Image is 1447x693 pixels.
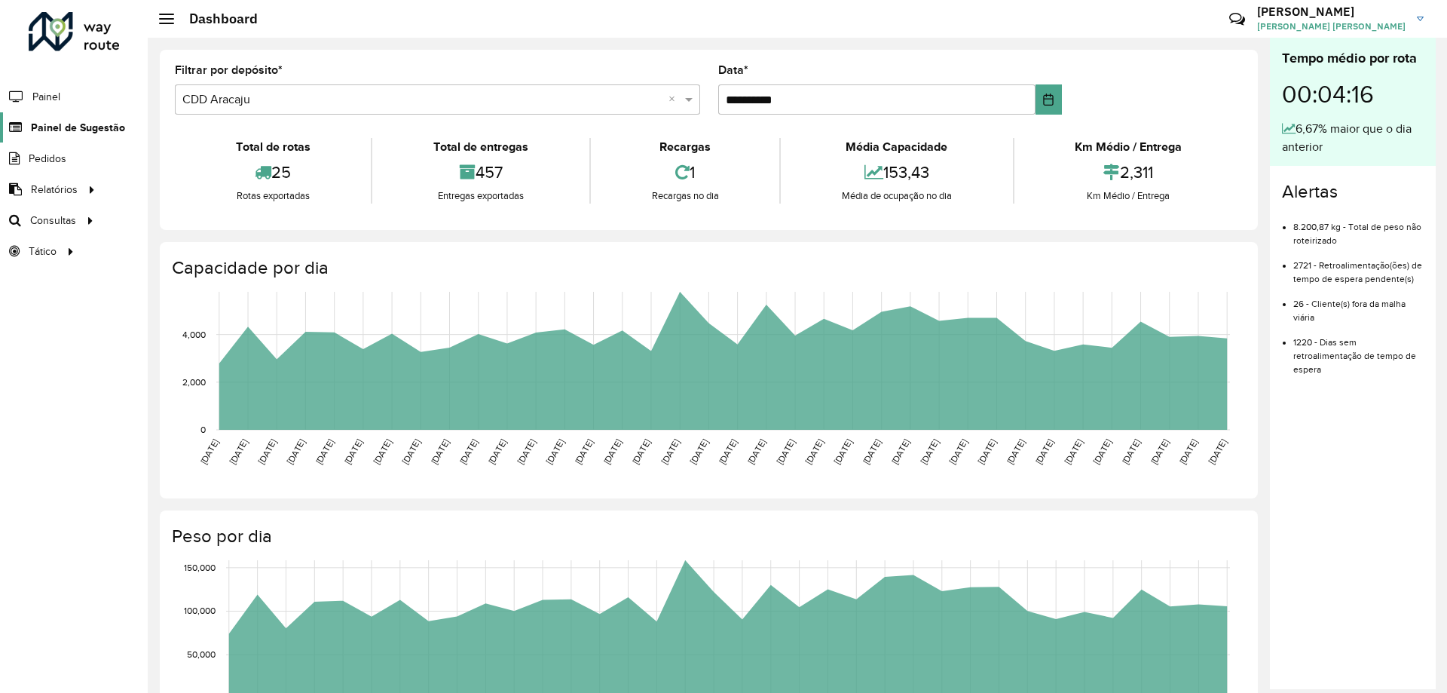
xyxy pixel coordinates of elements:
[595,138,776,156] div: Recargas
[668,90,681,109] span: Clear all
[1282,181,1424,203] h4: Alertas
[1293,247,1424,286] li: 2721 - Retroalimentação(ões) de tempo de espera pendente(s)
[376,156,585,189] div: 457
[718,61,748,79] label: Data
[688,437,710,466] text: [DATE]
[544,437,566,466] text: [DATE]
[1282,120,1424,156] div: 6,67% maior que o dia anterior
[889,437,911,466] text: [DATE]
[29,151,66,167] span: Pedidos
[376,189,585,204] div: Entregas exportadas
[832,437,854,466] text: [DATE]
[429,437,451,466] text: [DATE]
[172,526,1243,547] h4: Peso por dia
[228,437,249,466] text: [DATE]
[745,437,767,466] text: [DATE]
[314,437,335,466] text: [DATE]
[785,138,1008,156] div: Média Capacidade
[573,437,595,466] text: [DATE]
[659,437,681,466] text: [DATE]
[256,437,278,466] text: [DATE]
[457,437,479,466] text: [DATE]
[1221,3,1253,35] a: Contato Rápido
[1091,437,1113,466] text: [DATE]
[184,606,216,616] text: 100,000
[717,437,739,466] text: [DATE]
[601,437,623,466] text: [DATE]
[1005,437,1026,466] text: [DATE]
[1120,437,1142,466] text: [DATE]
[376,138,585,156] div: Total de entregas
[179,189,367,204] div: Rotas exportadas
[182,330,206,339] text: 4,000
[947,437,969,466] text: [DATE]
[630,437,652,466] text: [DATE]
[187,649,216,659] text: 50,000
[785,156,1008,189] div: 153,43
[31,120,125,136] span: Painel de Sugestão
[803,437,825,466] text: [DATE]
[30,213,76,228] span: Consultas
[29,244,57,259] span: Tático
[595,189,776,204] div: Recargas no dia
[198,437,220,466] text: [DATE]
[861,437,883,466] text: [DATE]
[1257,5,1406,19] h3: [PERSON_NAME]
[1149,437,1170,466] text: [DATE]
[1018,156,1239,189] div: 2,311
[486,437,508,466] text: [DATE]
[184,563,216,572] text: 150,000
[175,61,283,79] label: Filtrar por depósito
[179,156,367,189] div: 25
[1018,189,1239,204] div: Km Médio / Entrega
[785,189,1008,204] div: Média de ocupação no dia
[1018,138,1239,156] div: Km Médio / Entrega
[179,138,367,156] div: Total de rotas
[172,257,1243,279] h4: Capacidade por dia
[1207,437,1228,466] text: [DATE]
[400,437,422,466] text: [DATE]
[174,11,258,27] h2: Dashboard
[1293,209,1424,247] li: 8.200,87 kg - Total de peso não roteirizado
[342,437,364,466] text: [DATE]
[595,156,776,189] div: 1
[919,437,941,466] text: [DATE]
[515,437,537,466] text: [DATE]
[1177,437,1199,466] text: [DATE]
[1282,69,1424,120] div: 00:04:16
[285,437,307,466] text: [DATE]
[1293,324,1424,376] li: 1220 - Dias sem retroalimentação de tempo de espera
[1063,437,1084,466] text: [DATE]
[372,437,393,466] text: [DATE]
[200,425,206,434] text: 0
[31,182,78,198] span: Relatórios
[182,377,206,387] text: 2,000
[774,437,796,466] text: [DATE]
[32,89,60,105] span: Painel
[976,437,998,466] text: [DATE]
[1036,84,1062,115] button: Choose Date
[1293,286,1424,324] li: 26 - Cliente(s) fora da malha viária
[1282,48,1424,69] div: Tempo médio por rota
[1257,20,1406,33] span: [PERSON_NAME] [PERSON_NAME]
[1033,437,1055,466] text: [DATE]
